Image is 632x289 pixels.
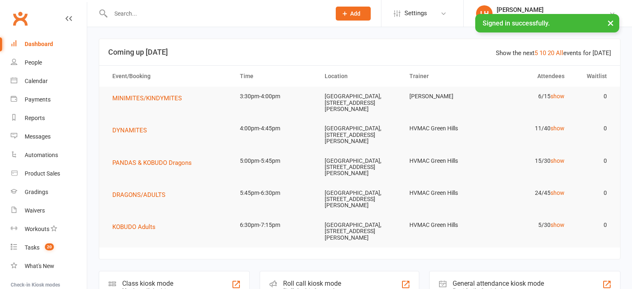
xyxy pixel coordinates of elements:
button: MINIMITES/KINDYMITES [112,93,188,103]
td: 0 [572,215,614,235]
td: [GEOGRAPHIC_DATA], [STREET_ADDRESS][PERSON_NAME] [317,151,402,183]
a: show [551,190,565,196]
div: Dashboard [25,41,53,47]
span: PANDAS & KOBUDO Dragons [112,159,192,166]
a: Workouts [11,220,87,238]
td: [GEOGRAPHIC_DATA], [STREET_ADDRESS][PERSON_NAME] [317,119,402,151]
div: Show the next events for [DATE] [496,48,611,58]
th: Time [232,66,317,87]
div: Workouts [25,226,49,232]
a: Payments [11,90,87,109]
th: Trainer [402,66,487,87]
button: Add [336,7,371,21]
a: show [551,157,565,164]
div: Payments [25,96,51,103]
span: MINIMITES/KINDYMITES [112,95,182,102]
td: 3:30pm-4:00pm [232,87,317,106]
a: Reports [11,109,87,127]
a: Clubworx [10,8,30,29]
button: × [603,14,618,32]
div: Product Sales [25,170,60,177]
h3: Coming up [DATE] [108,48,611,56]
button: PANDAS & KOBUDO Dragons [112,158,197,168]
a: Tasks 20 [11,238,87,257]
a: People [11,53,87,72]
div: What's New [25,263,54,269]
td: 6:30pm-7:15pm [232,215,317,235]
div: Reports [25,115,45,121]
a: All [556,49,563,57]
div: [GEOGRAPHIC_DATA] [GEOGRAPHIC_DATA] [497,14,609,21]
div: Gradings [25,189,48,195]
td: [GEOGRAPHIC_DATA], [STREET_ADDRESS][PERSON_NAME] [317,183,402,215]
span: DYNAMITES [112,127,147,134]
td: 5/30 [487,215,572,235]
a: Gradings [11,183,87,201]
td: 5:45pm-6:30pm [232,183,317,203]
td: [GEOGRAPHIC_DATA], [STREET_ADDRESS][PERSON_NAME] [317,215,402,247]
td: HVMAC Green Hills [402,151,487,171]
a: Calendar [11,72,87,90]
td: 4:00pm-4:45pm [232,119,317,138]
button: DYNAMITES [112,125,153,135]
div: LH [476,5,493,22]
div: Messages [25,133,51,140]
span: KOBUDO Adults [112,223,156,231]
td: 15/30 [487,151,572,171]
div: People [25,59,42,66]
td: 0 [572,183,614,203]
a: Dashboard [11,35,87,53]
span: 20 [45,243,54,250]
a: 20 [548,49,554,57]
div: Waivers [25,207,45,214]
td: [PERSON_NAME] [402,87,487,106]
div: Class kiosk mode [122,280,173,287]
td: 11/40 [487,119,572,138]
input: Search... [108,8,325,19]
span: Signed in successfully. [483,19,550,27]
a: Messages [11,127,87,146]
span: Settings [404,4,427,23]
a: show [551,222,565,228]
button: KOBUDO Adults [112,222,161,232]
a: show [551,125,565,132]
td: 0 [572,151,614,171]
th: Location [317,66,402,87]
td: 0 [572,87,614,106]
td: [GEOGRAPHIC_DATA], [STREET_ADDRESS][PERSON_NAME] [317,87,402,119]
a: Automations [11,146,87,164]
a: What's New [11,257,87,275]
td: 6/15 [487,87,572,106]
td: HVMAC Green Hills [402,215,487,235]
td: HVMAC Green Hills [402,183,487,203]
a: 5 [534,49,538,57]
td: HVMAC Green Hills [402,119,487,138]
th: Attendees [487,66,572,87]
td: 5:00pm-5:45pm [232,151,317,171]
span: Add [350,10,360,17]
a: show [551,93,565,99]
td: 24/45 [487,183,572,203]
td: 0 [572,119,614,138]
a: Waivers [11,201,87,220]
a: 10 [539,49,546,57]
div: Roll call kiosk mode [283,280,343,287]
th: Waitlist [572,66,614,87]
a: Product Sales [11,164,87,183]
th: Event/Booking [105,66,232,87]
div: Tasks [25,244,39,251]
div: [PERSON_NAME] [497,6,609,14]
div: Calendar [25,78,48,84]
span: DRAGONS/ADULTS [112,191,165,199]
div: Automations [25,152,58,158]
button: DRAGONS/ADULTS [112,190,171,200]
div: General attendance kiosk mode [453,280,544,287]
